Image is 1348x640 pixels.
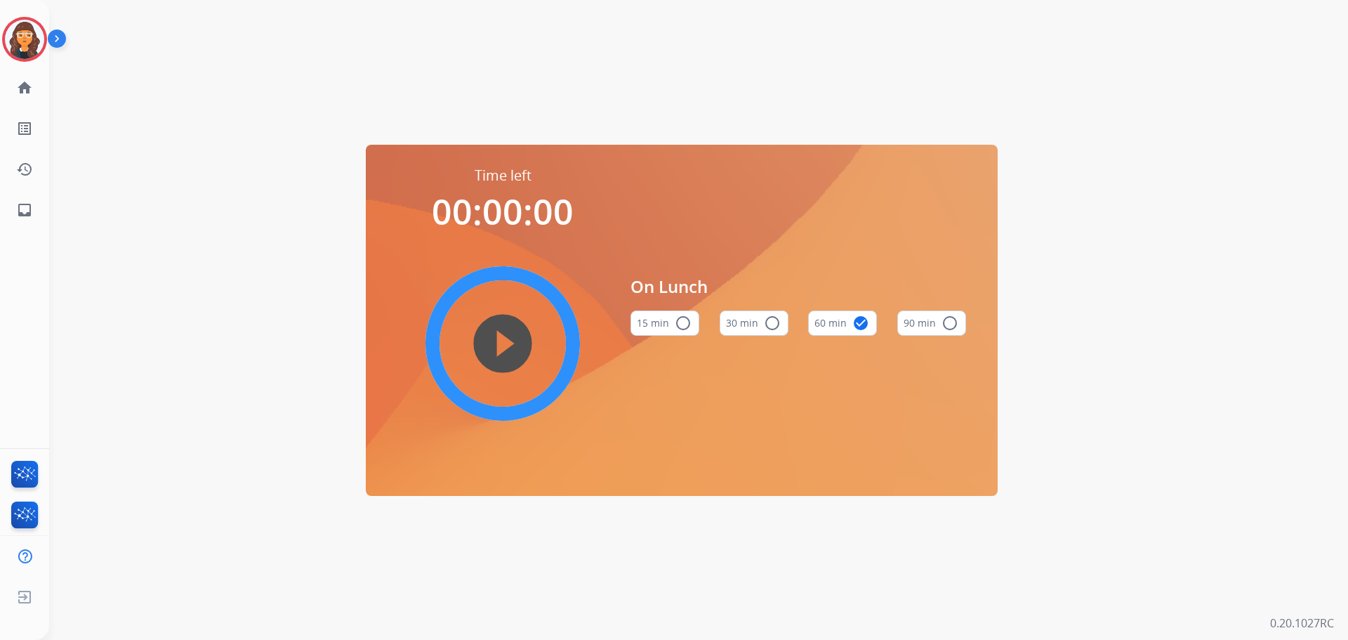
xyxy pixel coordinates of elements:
button: 60 min [808,311,877,336]
mat-icon: list_alt [16,120,33,137]
mat-icon: radio_button_unchecked [764,315,781,332]
span: On Lunch [630,274,966,299]
button: 90 min [897,311,966,336]
mat-icon: radio_button_unchecked [941,315,958,332]
mat-icon: inbox [16,202,33,218]
span: Time left [475,166,531,185]
mat-icon: check_circle [852,315,869,332]
mat-icon: history [16,161,33,178]
img: avatar [5,20,44,59]
mat-icon: home [16,79,33,96]
p: 0.20.1027RC [1270,615,1334,632]
button: 30 min [720,311,788,336]
span: 00:00:00 [432,188,574,235]
mat-icon: radio_button_unchecked [675,315,692,332]
mat-icon: play_circle_filled [494,335,511,352]
button: 15 min [630,311,699,336]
